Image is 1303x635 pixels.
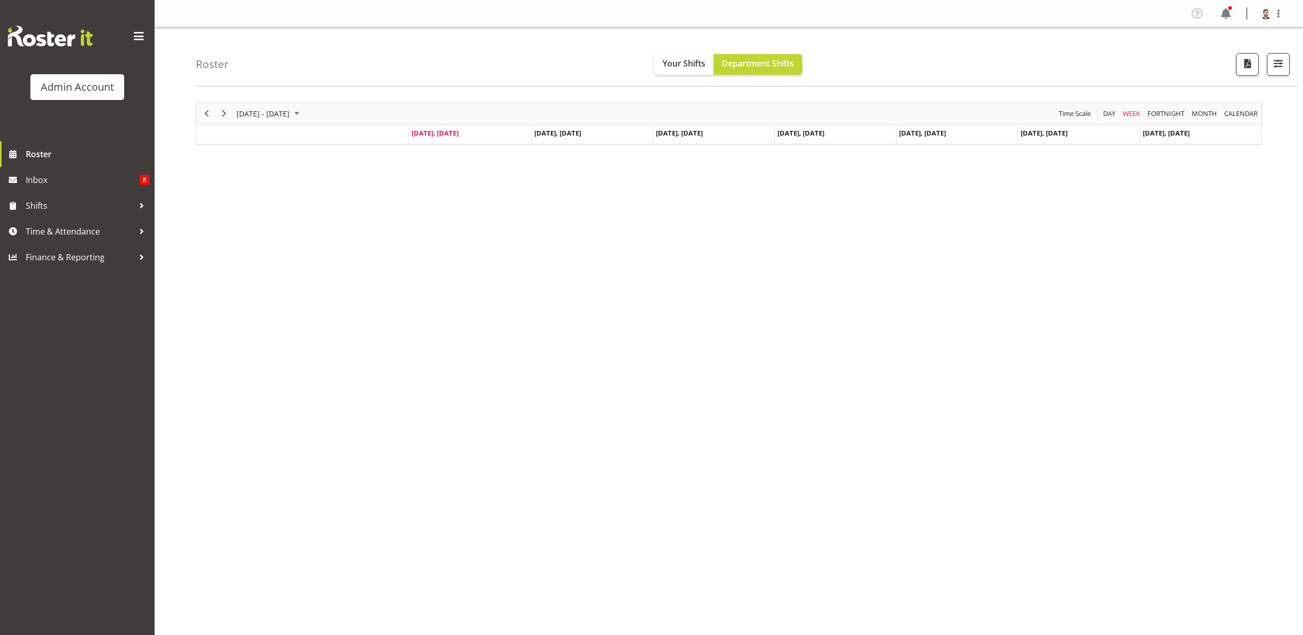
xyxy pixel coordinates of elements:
span: [DATE], [DATE] [777,128,824,138]
span: Fortnight [1146,107,1186,120]
span: [DATE] - [DATE] [235,107,291,120]
button: Time Scale [1057,107,1093,120]
div: Admin Account [41,79,114,95]
span: [DATE], [DATE] [656,128,703,138]
button: Download a PDF of the roster according to the set date range. [1236,53,1259,76]
div: previous period [198,103,215,124]
button: Previous [200,107,214,120]
span: [DATE], [DATE] [1021,128,1068,138]
button: Next [217,107,231,120]
span: Time & Attendance [26,224,134,239]
button: Your Shifts [654,54,714,75]
span: Finance & Reporting [26,249,134,265]
button: August 2025 [235,107,304,120]
button: Filter Shifts [1267,53,1290,76]
span: Week [1122,107,1141,120]
span: [DATE], [DATE] [1143,128,1190,138]
button: Fortnight [1146,107,1187,120]
span: 8 [140,175,149,185]
span: [DATE], [DATE] [534,128,581,138]
button: Timeline Month [1190,107,1219,120]
h4: Roster [196,58,229,70]
div: Timeline Week of August 25, 2025 [196,102,1262,145]
span: Time Scale [1058,107,1092,120]
img: Rosterit website logo [8,26,93,46]
button: Timeline Day [1102,107,1118,120]
img: bloggs-joe87d083c31196ac9d24e57097d58c57ab.png [1260,7,1272,20]
button: Department Shifts [714,54,802,75]
span: [DATE], [DATE] [412,128,459,138]
span: [DATE], [DATE] [899,128,946,138]
button: Month [1223,107,1260,120]
div: next period [215,103,233,124]
span: Your Shifts [663,58,705,69]
span: calendar [1223,107,1259,120]
div: August 25 - 31, 2025 [233,103,306,124]
span: Month [1191,107,1218,120]
span: Roster [26,146,149,162]
span: Department Shifts [722,58,794,69]
span: Shifts [26,198,134,213]
button: Timeline Week [1121,107,1142,120]
span: Day [1102,107,1116,120]
span: Inbox [26,172,140,188]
